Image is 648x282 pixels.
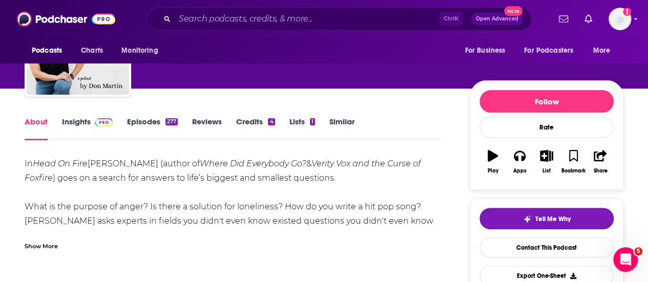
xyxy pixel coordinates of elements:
[580,10,596,28] a: Show notifications dropdown
[587,143,614,180] button: Share
[32,44,62,58] span: Podcasts
[593,44,611,58] span: More
[504,6,522,16] span: New
[542,168,551,174] div: List
[25,41,75,60] button: open menu
[25,117,48,140] a: About
[517,41,588,60] button: open menu
[488,168,498,174] div: Play
[513,168,527,174] div: Apps
[476,16,518,21] span: Open Advanced
[289,117,315,140] a: Lists1
[95,118,113,126] img: Podchaser Pro
[555,10,572,28] a: Show notifications dropdown
[114,41,171,60] button: open menu
[609,8,631,30] button: Show profile menu
[609,8,631,30] span: Logged in as lilifeinberg
[561,168,586,174] div: Bookmark
[175,11,439,27] input: Search podcasts, credits, & more...
[471,13,523,25] button: Open AdvancedNew
[310,118,315,125] div: 1
[613,247,638,272] iframe: Intercom live chat
[479,208,614,229] button: tell me why sparkleTell Me Why
[329,117,354,140] a: Similar
[465,44,505,58] span: For Business
[17,9,115,29] img: Podchaser - Follow, Share and Rate Podcasts
[506,143,533,180] button: Apps
[81,44,103,58] span: Charts
[121,44,158,58] span: Monitoring
[268,118,275,125] div: 4
[457,41,518,60] button: open menu
[634,247,642,255] span: 5
[609,8,631,30] img: User Profile
[74,41,109,60] a: Charts
[586,41,623,60] button: open menu
[479,90,614,113] button: Follow
[192,117,222,140] a: Reviews
[524,44,573,58] span: For Podcasters
[535,215,571,223] span: Tell Me Why
[479,237,614,257] a: Contact This Podcast
[523,215,531,223] img: tell me why sparkle
[560,143,587,180] button: Bookmark
[533,143,560,180] button: List
[236,117,275,140] a: Credits4
[439,12,463,26] span: Ctrl K
[200,159,306,168] em: Where Did Everybody Go?
[623,8,631,16] svg: Add a profile image
[127,117,178,140] a: Episodes277
[593,168,607,174] div: Share
[147,7,532,31] div: Search podcasts, credits, & more...
[479,143,506,180] button: Play
[33,159,88,168] em: Head On Fire
[62,117,113,140] a: InsightsPodchaser Pro
[165,118,178,125] div: 277
[479,117,614,138] div: Rate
